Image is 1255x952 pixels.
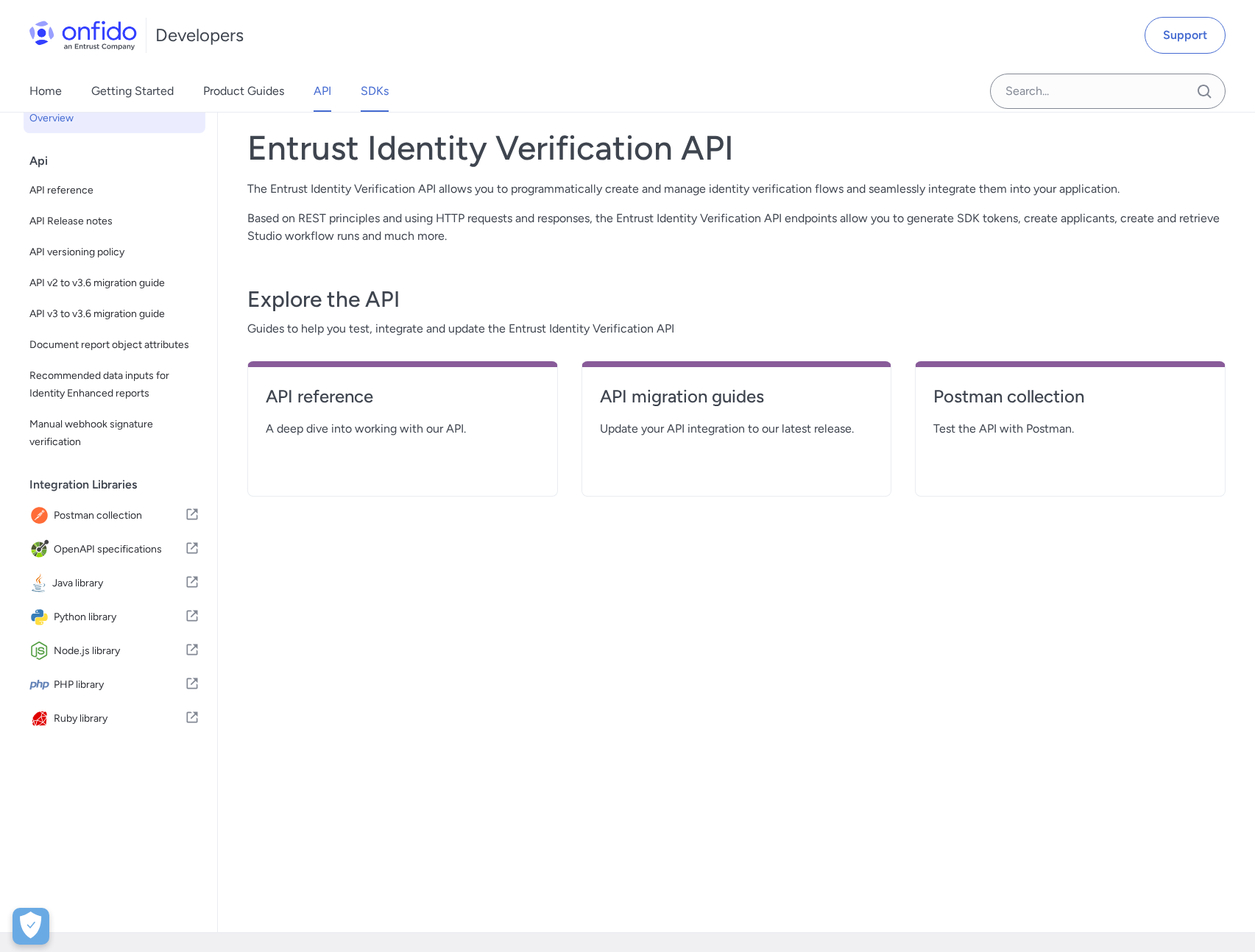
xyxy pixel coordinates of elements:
img: IconPostman collection [29,505,54,526]
span: Recommended data inputs for Identity Enhanced reports [29,367,199,402]
a: Postman collection [933,385,1207,420]
a: Getting Started [91,71,174,112]
span: Node.js library [54,641,185,661]
a: API reference [266,385,540,420]
img: IconPython library [29,607,54,628]
a: Recommended data inputs for Identity Enhanced reports [24,361,205,408]
span: OpenAPI specifications [54,539,185,560]
a: IconPython libraryPython library [24,601,205,633]
h4: API reference [266,385,540,408]
a: IconJava libraryJava library [24,567,205,600]
a: Support [1145,17,1226,54]
h3: Explore the API [247,285,1226,314]
span: Postman collection [54,505,185,526]
span: API v2 to v3.6 migration guide [29,274,199,292]
h4: Postman collection [933,385,1207,408]
img: IconPHP library [29,675,54,695]
a: API versioning policy [24,238,205,267]
a: IconRuby libraryRuby library [24,703,205,735]
h1: Developers [155,24,244,47]
a: Document report object attributes [24,330,205,360]
div: Api [29,146,211,176]
span: API versioning policy [29,244,199,261]
input: Onfido search input field [990,74,1226,109]
span: Test the API with Postman. [933,420,1207,438]
span: API Release notes [29,213,199,230]
span: A deep dive into working with our API. [266,420,540,438]
span: Guides to help you test, integrate and update the Entrust Identity Verification API [247,320,1226,338]
a: IconPostman collectionPostman collection [24,500,205,532]
a: API reference [24,176,205,205]
a: API v3 to v3.6 migration guide [24,299,205,329]
span: PHP library [54,675,185,695]
span: Update your API integration to our latest release. [600,420,874,438]
img: IconNode.js library [29,641,54,661]
span: Overview [29,110,199,127]
span: Python library [54,607,185,628]
a: IconOpenAPI specificationsOpenAPI specifications [24,533,205,566]
img: IconOpenAPI specifications [29,539,54,560]
button: Open Preferences [13,908,49,945]
img: Onfido Logo [29,21,137,50]
img: IconJava library [29,573,52,594]
a: IconPHP libraryPHP library [24,669,205,701]
a: API [314,71,331,112]
div: Integration Libraries [29,470,211,500]
img: IconRuby library [29,708,54,729]
h1: Entrust Identity Verification API [247,127,1226,168]
span: Document report object attributes [29,336,199,354]
a: API Release notes [24,207,205,236]
span: API v3 to v3.6 migration guide [29,305,199,323]
a: SDKs [361,71,389,112]
a: Product Guides [203,71,284,112]
span: Ruby library [54,708,185,729]
span: Manual webhook signature verification [29,416,199,451]
a: API migration guides [600,385,874,420]
a: Manual webhook signature verification [24,410,205,457]
h4: API migration guides [600,385,874,408]
p: The Entrust Identity Verification API allows you to programmatically create and manage identity v... [247,180,1226,198]
div: Cookie Preferences [13,908,49,945]
a: IconNode.js libraryNode.js library [24,635,205,667]
p: Based on REST principles and using HTTP requests and responses, the Entrust Identity Verification... [247,210,1226,245]
span: Java library [52,573,185,594]
a: Home [29,71,62,112]
span: API reference [29,182,199,199]
a: API v2 to v3.6 migration guide [24,269,205,298]
a: Overview [24,104,205,133]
